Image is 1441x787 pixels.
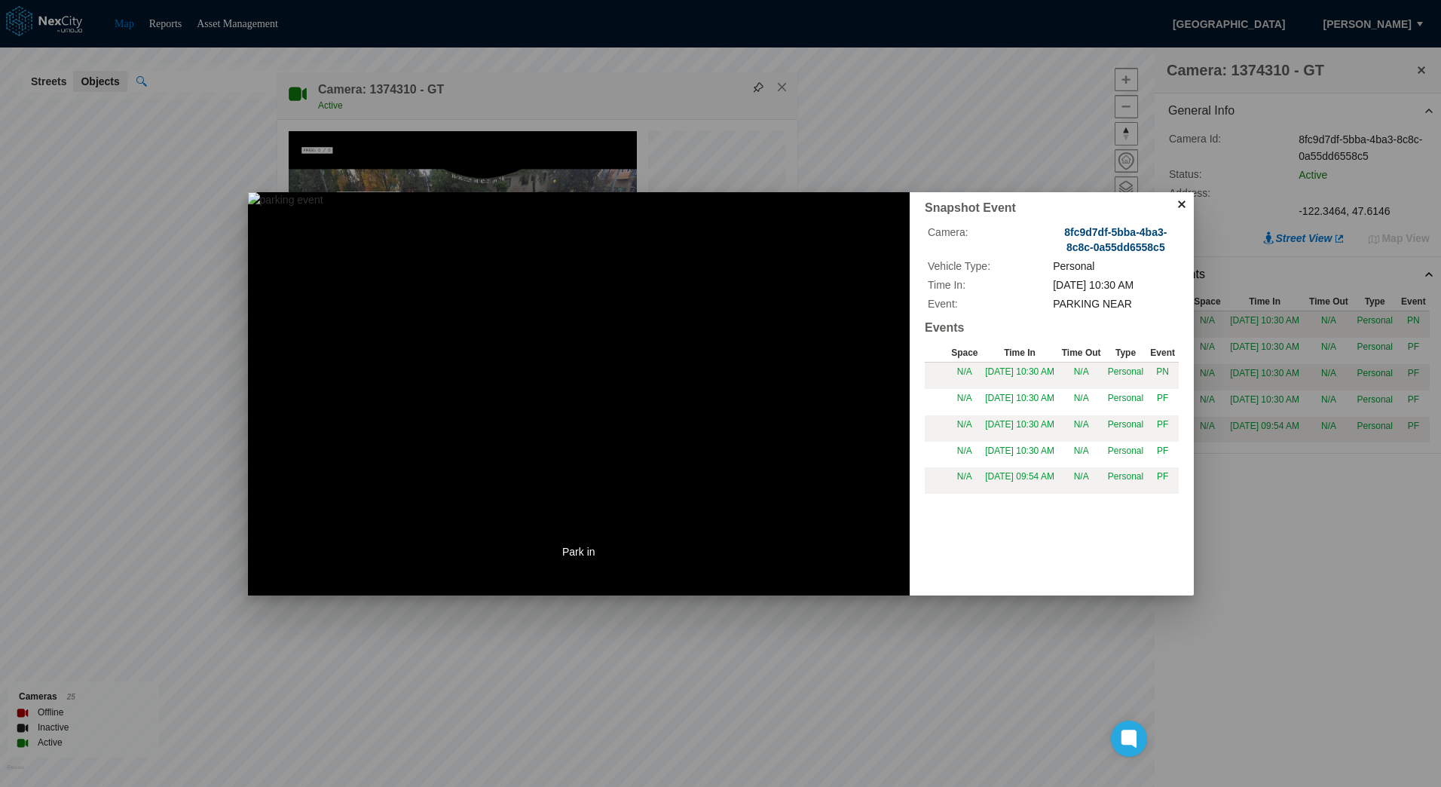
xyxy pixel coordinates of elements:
[248,192,323,596] img: parking event
[981,389,1058,415] td: [DATE] 10:30 AM
[1053,296,1178,312] div: PARKING NEAR
[928,296,1030,312] label: Event:
[1147,363,1179,389] td: PARKING NEAR
[1104,442,1147,468] td: Personal
[1058,389,1104,415] td: N/A
[928,277,1030,293] label: Time In:
[1147,389,1179,415] td: PARKING FAR
[948,363,981,389] td: N/A
[1104,363,1147,389] td: Personal
[928,224,1030,256] label: Camera:
[981,363,1058,389] td: [DATE] 10:30 AM
[925,200,1179,216] h4: Snapshot Event
[948,442,981,468] td: N/A
[948,389,981,415] td: N/A
[928,258,1030,274] label: Vehicle Type:
[1147,442,1179,468] td: PARKING FAR
[948,415,981,442] td: N/A
[1058,467,1104,494] td: N/A
[1147,415,1179,442] td: PARKING FAR
[1058,442,1104,468] td: N/A
[1147,467,1179,494] td: PARKING FAR
[1104,344,1147,363] th: Type
[1058,344,1104,363] th: Time Out
[1104,389,1147,415] td: Personal
[925,320,1179,336] h4: Events
[981,344,1058,363] th: Time In
[981,467,1058,494] td: [DATE] 09:54 AM
[1058,363,1104,389] td: N/A
[981,442,1058,468] td: [DATE] 10:30 AM
[948,344,981,363] th: Space
[1147,344,1179,363] th: Event
[1053,225,1178,256] button: 8fc9d7df-5bba-4ba3-8c8c-0a55dd6558c5
[1104,467,1147,494] td: Personal
[981,415,1058,442] td: [DATE] 10:30 AM
[1053,277,1178,293] div: [DATE] 10:30 AM
[1058,415,1104,442] td: N/A
[1104,415,1147,442] td: Personal
[1053,258,1178,274] div: Personal
[948,467,981,494] td: N/A
[248,544,910,559] label: Park in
